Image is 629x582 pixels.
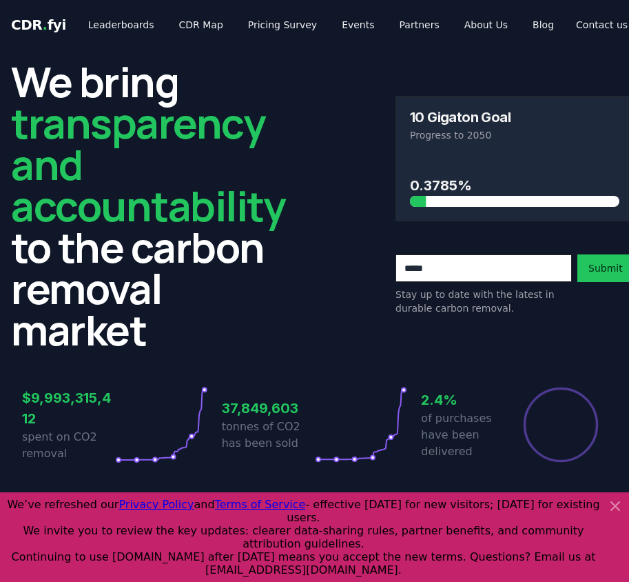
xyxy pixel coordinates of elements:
[389,12,451,37] a: Partners
[222,419,315,452] p: tonnes of CO2 has been sold
[421,410,514,460] p: of purchases have been delivered
[410,110,511,124] h3: 10 Gigaton Goal
[222,398,315,419] h3: 37,849,603
[22,429,115,462] p: spent on CO2 removal
[11,61,285,350] h2: We bring to the carbon removal market
[237,12,328,37] a: Pricing Survey
[11,17,66,33] span: CDR fyi
[11,15,66,34] a: CDR.fyi
[410,128,619,142] p: Progress to 2050
[43,17,48,33] span: .
[395,288,572,315] p: Stay up to date with the latest in durable carbon removal.
[168,12,234,37] a: CDR Map
[410,175,619,196] h3: 0.3785%
[77,12,565,37] nav: Main
[421,390,514,410] h3: 2.4%
[77,12,165,37] a: Leaderboards
[22,388,115,429] h3: $9,993,315,412
[11,94,285,234] span: transparency and accountability
[522,12,565,37] a: Blog
[331,12,385,37] a: Events
[522,386,599,463] div: Percentage of sales delivered
[453,12,519,37] a: About Us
